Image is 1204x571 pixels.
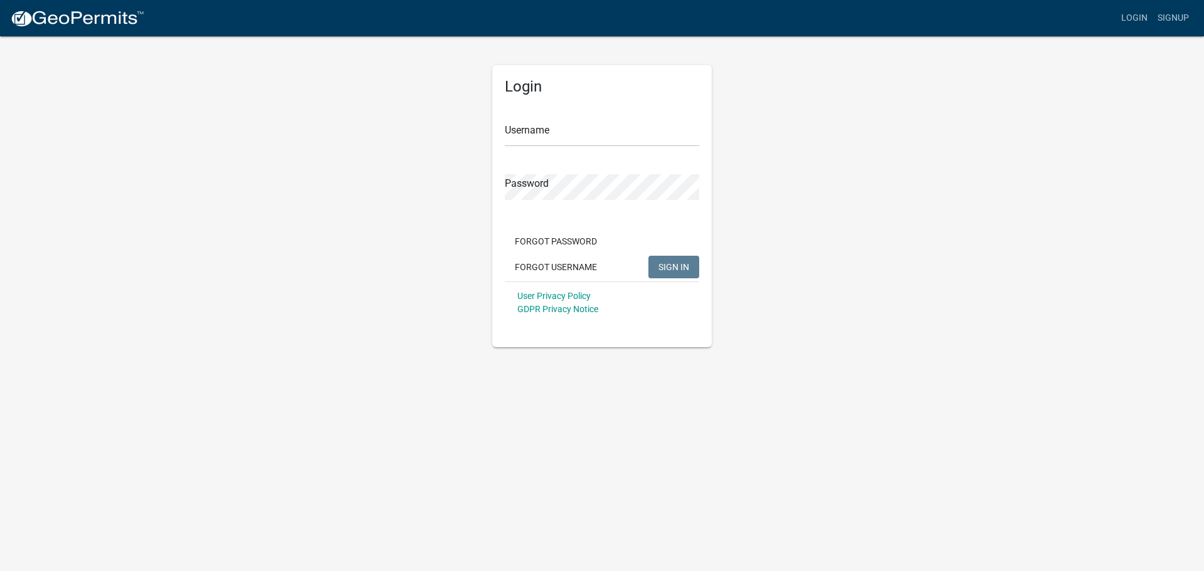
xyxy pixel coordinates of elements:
span: SIGN IN [658,261,689,271]
a: Login [1116,6,1153,30]
a: Signup [1153,6,1194,30]
a: GDPR Privacy Notice [517,304,598,314]
button: Forgot Password [505,230,607,253]
button: SIGN IN [648,256,699,278]
a: User Privacy Policy [517,291,591,301]
button: Forgot Username [505,256,607,278]
h5: Login [505,78,699,96]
